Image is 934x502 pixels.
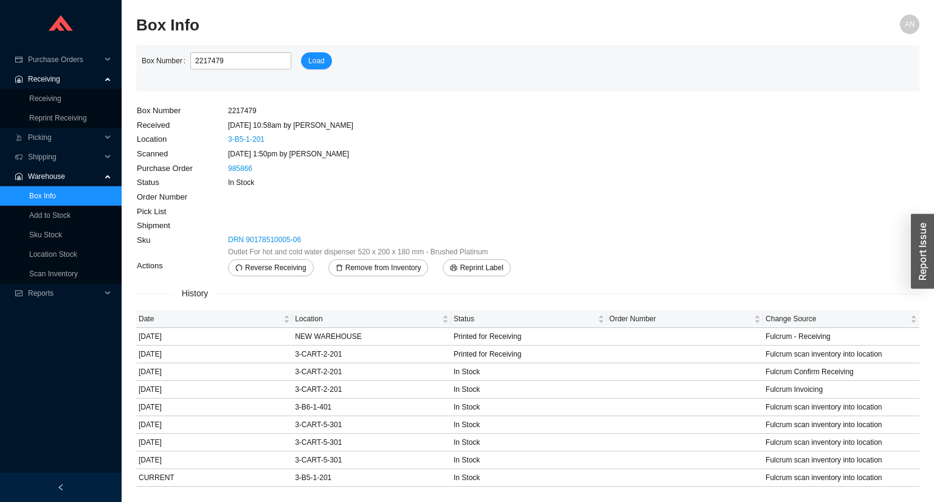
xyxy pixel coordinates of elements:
[15,290,23,297] span: fund
[136,147,227,161] td: Scanned
[292,328,451,346] td: NEW WAREHOUSE
[29,114,87,122] a: Reprint Receiving
[292,310,451,328] th: Location sortable
[136,118,227,133] td: Received
[228,164,252,173] a: 985866
[450,264,457,273] span: printer
[136,399,292,416] td: [DATE]
[292,434,451,451] td: 3-CART-5-301
[28,50,101,69] span: Purchase Orders
[28,167,101,186] span: Warehouse
[245,262,306,274] span: Reverse Receiving
[136,381,292,399] td: [DATE]
[228,135,265,144] a: 3-B5-1-201
[227,103,526,118] td: 2217479
[29,211,71,220] a: Add to Stock
[609,313,752,325] span: Order Number
[228,246,488,258] span: Outlet For hot and cold water dispenser 520 x 200 x 180 mm - Brushed Platinum
[763,416,919,434] td: Fulcrum scan inventory into location
[136,469,292,487] td: CURRENT
[607,310,763,328] th: Order Number sortable
[295,313,440,325] span: Location
[228,259,314,276] button: undoReverse Receiving
[345,262,421,274] span: Remove from Inventory
[136,132,227,147] td: Location
[29,231,62,239] a: Sku Stock
[136,204,227,219] td: Pick List
[301,52,332,69] button: Load
[227,118,526,133] td: [DATE] 10:58am by [PERSON_NAME]
[136,310,292,328] th: Date sortable
[29,270,78,278] a: Scan Inventory
[292,416,451,434] td: 3-CART-5-301
[142,52,190,69] label: Box Number
[136,259,227,277] td: Actions
[451,310,607,328] th: Status sortable
[763,328,919,346] td: Fulcrum - Receiving
[136,15,724,36] h2: Box Info
[451,434,607,451] td: In Stock
[763,346,919,363] td: Fulcrum scan inventory into location
[451,469,607,487] td: In Stock
[136,233,227,259] td: Sku
[451,363,607,381] td: In Stock
[136,328,292,346] td: [DATE]
[29,192,56,200] a: Box Info
[15,56,23,63] span: credit-card
[454,313,595,325] span: Status
[136,190,227,204] td: Order Number
[173,287,217,301] span: History
[136,363,292,381] td: [DATE]
[28,128,101,147] span: Picking
[235,264,243,273] span: undo
[451,346,607,363] td: Printed for Receiving
[227,147,526,161] td: [DATE] 1:50pm by [PERSON_NAME]
[763,381,919,399] td: Fulcrum Invoicing
[136,218,227,233] td: Shipment
[28,69,101,89] span: Receiving
[763,434,919,451] td: Fulcrum scan inventory into location
[451,399,607,416] td: In Stock
[336,264,343,273] span: delete
[136,161,227,176] td: Purchase Order
[451,451,607,469] td: In Stock
[136,416,292,434] td: [DATE]
[292,451,451,469] td: 3-CART-5-301
[451,416,607,434] td: In Stock
[766,313,908,325] span: Change Source
[292,346,451,363] td: 3-CART-2-201
[308,55,325,67] span: Load
[57,484,64,491] span: left
[763,363,919,381] td: Fulcrum Confirm Receiving
[460,262,503,274] span: Reprint Label
[228,234,301,246] a: DRN 90178510005-06
[136,451,292,469] td: [DATE]
[328,259,429,276] button: deleteRemove from Inventory
[292,381,451,399] td: 3-CART-2-201
[292,469,451,487] td: 3-B5-1-201
[136,175,227,190] td: Status
[443,259,510,276] button: printerReprint Label
[139,313,281,325] span: Date
[28,147,101,167] span: Shipping
[763,469,919,487] td: Fulcrum scan inventory into location
[763,310,919,328] th: Change Source sortable
[227,175,526,190] td: In Stock
[451,328,607,346] td: Printed for Receiving
[905,15,915,34] span: AN
[136,103,227,118] td: Box Number
[29,94,61,103] a: Receiving
[29,250,77,259] a: Location Stock
[136,434,292,451] td: [DATE]
[451,381,607,399] td: In Stock
[292,363,451,381] td: 3-CART-2-201
[292,399,451,416] td: 3-B6-1-401
[136,346,292,363] td: [DATE]
[28,284,101,303] span: Reports
[763,399,919,416] td: Fulcrum scan inventory into location
[763,451,919,469] td: Fulcrum scan inventory into location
